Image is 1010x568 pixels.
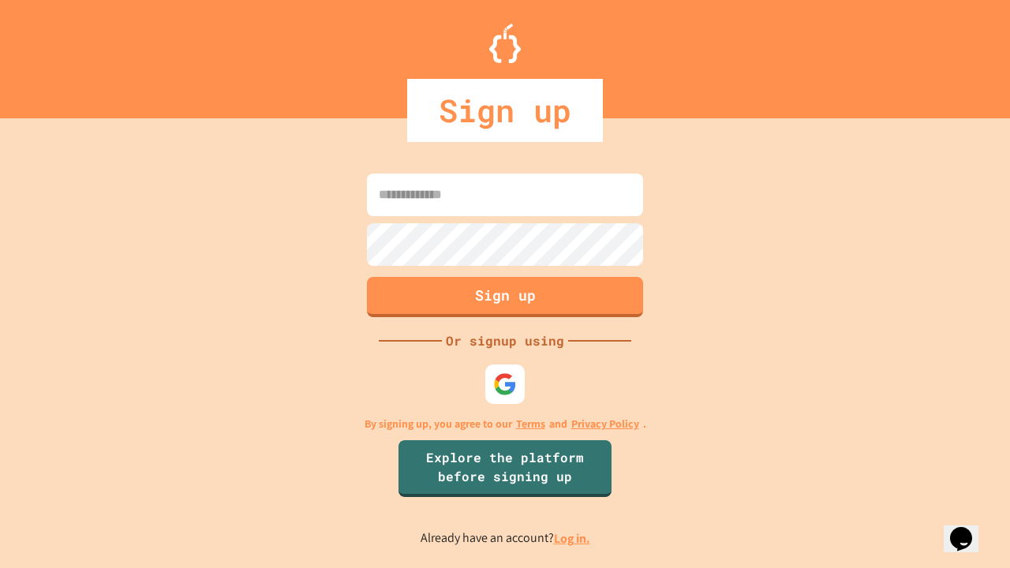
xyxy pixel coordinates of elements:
[421,529,590,548] p: Already have an account?
[944,505,994,552] iframe: chat widget
[442,331,568,350] div: Or signup using
[493,372,517,396] img: google-icon.svg
[407,79,603,142] div: Sign up
[516,416,545,432] a: Terms
[365,416,646,432] p: By signing up, you agree to our and .
[554,530,590,547] a: Log in.
[367,277,643,317] button: Sign up
[489,24,521,63] img: Logo.svg
[571,416,639,432] a: Privacy Policy
[398,440,612,497] a: Explore the platform before signing up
